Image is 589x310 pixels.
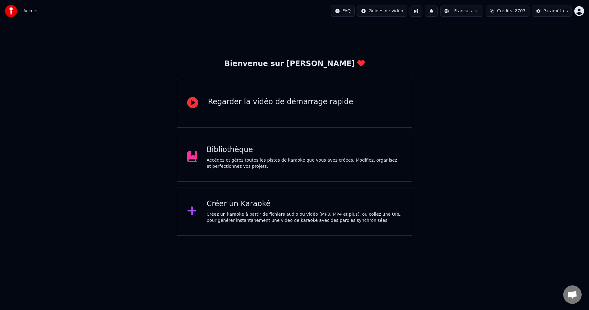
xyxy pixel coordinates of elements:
div: Bibliothèque [207,145,402,155]
button: Crédits2707 [486,6,529,17]
nav: breadcrumb [23,8,39,14]
div: Créer un Karaoké [207,199,402,209]
div: Paramètres [543,8,568,14]
div: Créez un karaoké à partir de fichiers audio ou vidéo (MP3, MP4 et plus), ou collez une URL pour g... [207,211,402,224]
button: Guides de vidéo [357,6,407,17]
button: Paramètres [532,6,572,17]
span: Crédits [497,8,512,14]
div: Bienvenue sur [PERSON_NAME] [224,59,364,69]
button: FAQ [331,6,355,17]
div: Regarder la vidéo de démarrage rapide [208,97,353,107]
img: youka [5,5,17,17]
span: 2707 [515,8,526,14]
span: Accueil [23,8,39,14]
div: Accédez et gérez toutes les pistes de karaoké que vous avez créées. Modifiez, organisez et perfec... [207,157,402,170]
a: Ouvrir le chat [563,285,582,304]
